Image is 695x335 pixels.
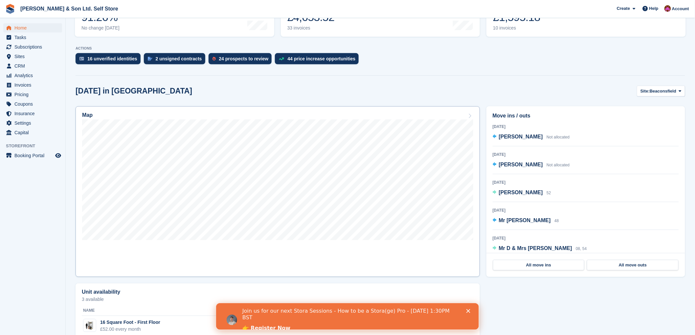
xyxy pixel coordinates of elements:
[672,6,689,12] span: Account
[650,88,676,94] span: Beaconsfield
[649,5,659,12] span: Help
[275,53,362,68] a: 44 price increase opportunities
[148,57,152,61] img: contract_signature_icon-13c848040528278c33f63329250d36e43548de30e8caae1d1a13099fd9432cc5.svg
[3,33,62,42] a: menu
[144,53,209,68] a: 2 unsigned contracts
[82,305,360,316] th: Name
[209,53,275,68] a: 24 prospects to review
[493,161,570,169] a: [PERSON_NAME] Not allocated
[3,109,62,118] a: menu
[499,134,543,139] span: [PERSON_NAME]
[493,179,679,185] div: [DATE]
[76,106,480,277] a: Map
[587,260,679,270] a: All move outs
[14,109,54,118] span: Insurance
[250,6,257,10] div: Close
[493,217,559,225] a: Mr [PERSON_NAME] 48
[14,99,54,109] span: Coupons
[637,86,685,96] button: Site: Beaconsfield
[100,326,160,333] div: £52.00 every month
[3,118,62,128] a: menu
[219,56,269,61] div: 24 prospects to review
[14,90,54,99] span: Pricing
[3,90,62,99] a: menu
[14,33,54,42] span: Tasks
[156,56,202,61] div: 2 unsigned contracts
[213,57,216,61] img: prospect-51fa495bee0391a8d652442698ab0144808aea92771e9ea1ae160a38d050c398.svg
[499,245,572,251] span: Mr D & Mrs [PERSON_NAME]
[14,128,54,137] span: Capital
[576,246,587,251] span: 08, 54
[5,4,15,14] img: stora-icon-8386f47178a22dfd0bd8f6a31ec36ba5ce8667c1dd55bd0f319d3a0aa187defe.svg
[287,25,336,31] div: 33 invoices
[3,61,62,71] a: menu
[493,25,540,31] div: 10 invoices
[14,23,54,32] span: Home
[287,56,355,61] div: 44 price increase opportunities
[3,23,62,32] a: menu
[547,191,551,195] span: 52
[554,219,559,223] span: 48
[54,152,62,159] a: Preview store
[664,5,671,12] img: Kate Standish
[6,143,65,149] span: Storefront
[547,135,570,139] span: Not allocated
[14,61,54,71] span: CRM
[14,80,54,90] span: Invoices
[26,22,74,29] a: 👉 Register Now
[216,303,479,330] iframe: Intercom live chat banner
[499,218,551,223] span: Mr [PERSON_NAME]
[493,112,679,120] h2: Move ins / outs
[499,162,543,167] span: [PERSON_NAME]
[82,112,93,118] h2: Map
[499,190,543,195] span: [PERSON_NAME]
[83,321,96,330] img: 15-sqft-unit%20(1).jpg
[76,46,685,51] p: ACTIONS
[3,42,62,52] a: menu
[3,151,62,160] a: menu
[81,25,120,31] div: No change [DATE]
[79,57,84,61] img: verify_identity-adf6edd0f0f0b5bbfe63781bf79b02c33cf7c696d77639b501bdc392416b5a36.svg
[493,133,570,141] a: [PERSON_NAME] Not allocated
[14,118,54,128] span: Settings
[3,128,62,137] a: menu
[82,289,120,295] h2: Unit availability
[547,163,570,167] span: Not allocated
[493,124,679,130] div: [DATE]
[493,189,551,197] a: [PERSON_NAME] 52
[3,52,62,61] a: menu
[3,99,62,109] a: menu
[617,5,630,12] span: Create
[279,57,284,60] img: price_increase_opportunities-93ffe204e8149a01c8c9dc8f82e8f89637d9d84a8eef4429ea346261dce0b2c0.svg
[14,42,54,52] span: Subscriptions
[493,152,679,157] div: [DATE]
[14,151,54,160] span: Booking Portal
[493,235,679,241] div: [DATE]
[76,87,192,95] h2: [DATE] in [GEOGRAPHIC_DATA]
[87,56,137,61] div: 16 unverified identities
[82,297,474,302] p: 3 available
[3,71,62,80] a: menu
[14,71,54,80] span: Analytics
[640,88,650,94] span: Site:
[493,260,585,270] a: All move ins
[493,244,587,253] a: Mr D & Mrs [PERSON_NAME] 08, 54
[100,319,160,326] div: 16 Square Foot - First Floor
[76,53,144,68] a: 16 unverified identities
[493,207,679,213] div: [DATE]
[3,80,62,90] a: menu
[18,3,121,14] a: [PERSON_NAME] & Son Ltd. Self Store
[14,52,54,61] span: Sites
